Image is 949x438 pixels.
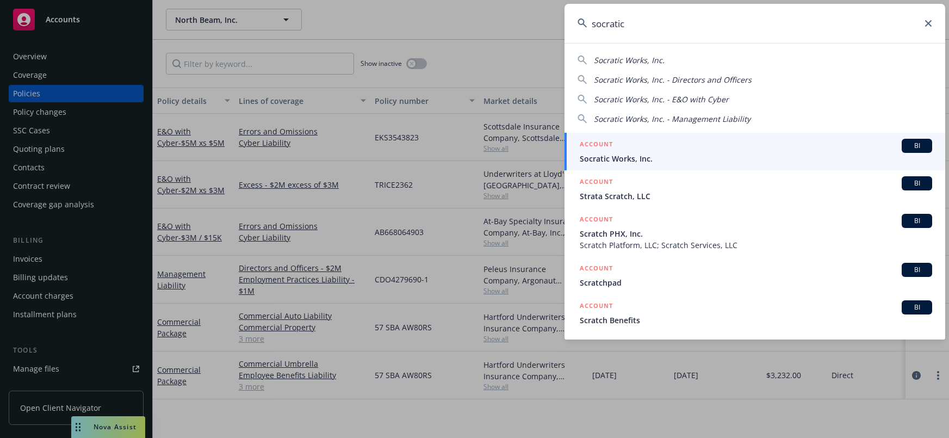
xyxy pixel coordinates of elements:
[906,141,928,151] span: BI
[580,263,613,276] h5: ACCOUNT
[565,332,945,379] a: POLICY
[580,314,932,326] span: Scratch Benefits
[580,239,932,251] span: Scratch Platform, LLC; Scratch Services, LLC
[565,133,945,170] a: ACCOUNTBISocratic Works, Inc.
[906,265,928,275] span: BI
[580,338,605,349] h5: POLICY
[580,228,932,239] span: Scratch PHX, Inc.
[594,55,665,65] span: Socratic Works, Inc.
[594,75,752,85] span: Socratic Works, Inc. - Directors and Officers
[565,294,945,332] a: ACCOUNTBIScratch Benefits
[580,214,613,227] h5: ACCOUNT
[565,257,945,294] a: ACCOUNTBIScratchpad
[565,170,945,208] a: ACCOUNTBIStrata Scratch, LLC
[906,178,928,188] span: BI
[580,153,932,164] span: Socratic Works, Inc.
[565,4,945,43] input: Search...
[580,176,613,189] h5: ACCOUNT
[565,208,945,257] a: ACCOUNTBIScratch PHX, Inc.Scratch Platform, LLC; Scratch Services, LLC
[580,277,932,288] span: Scratchpad
[580,190,932,202] span: Strata Scratch, LLC
[580,300,613,313] h5: ACCOUNT
[906,216,928,226] span: BI
[594,94,729,104] span: Socratic Works, Inc. - E&O with Cyber
[580,139,613,152] h5: ACCOUNT
[594,114,750,124] span: Socratic Works, Inc. - Management Liability
[906,303,928,312] span: BI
